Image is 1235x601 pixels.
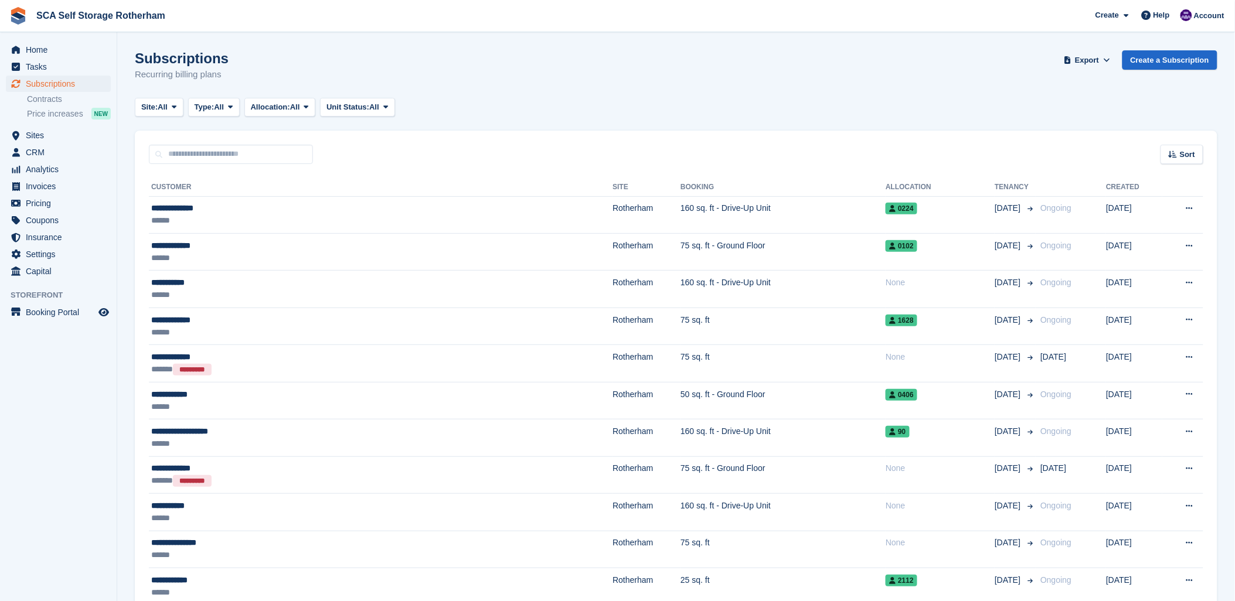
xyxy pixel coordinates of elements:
a: menu [6,76,111,92]
p: Recurring billing plans [135,68,229,81]
td: Rotherham [613,345,681,383]
span: Sort [1180,149,1195,161]
span: Capital [26,263,96,279]
td: [DATE] [1106,494,1162,531]
td: Rotherham [613,494,681,531]
span: [DATE] [995,574,1023,586]
span: 1628 [886,315,917,326]
span: Account [1194,10,1224,22]
td: Rotherham [613,308,681,344]
td: [DATE] [1106,345,1162,383]
td: Rotherham [613,419,681,456]
span: 0406 [886,389,917,401]
a: Contracts [27,94,111,105]
span: 90 [886,426,909,438]
span: 0102 [886,240,917,252]
th: Site [613,178,681,197]
a: Preview store [97,305,111,319]
span: [DATE] [995,276,1023,289]
span: Ongoing [1040,203,1071,213]
td: [DATE] [1106,196,1162,233]
a: menu [6,304,111,320]
th: Tenancy [995,178,1036,197]
a: menu [6,195,111,211]
td: 160 sq. ft - Drive-Up Unit [681,494,886,531]
span: Booking Portal [26,304,96,320]
a: menu [6,59,111,75]
span: Ongoing [1040,575,1071,585]
a: menu [6,144,111,161]
span: Pricing [26,195,96,211]
span: All [214,101,224,113]
span: Sites [26,127,96,144]
td: 75 sq. ft [681,345,886,383]
td: [DATE] [1106,382,1162,419]
td: 50 sq. ft - Ground Floor [681,382,886,419]
td: [DATE] [1106,419,1162,456]
span: Settings [26,246,96,262]
td: 75 sq. ft - Ground Floor [681,456,886,494]
td: Rotherham [613,531,681,568]
span: Type: [195,101,215,113]
div: None [886,537,995,549]
span: Site: [141,101,158,113]
td: [DATE] [1106,234,1162,271]
span: [DATE] [1040,352,1066,361]
td: Rotherham [613,196,681,233]
td: Rotherham [613,234,681,271]
span: 2112 [886,575,917,586]
a: menu [6,212,111,228]
span: Tasks [26,59,96,75]
td: 160 sq. ft - Drive-Up Unit [681,419,886,456]
span: Price increases [27,108,83,119]
img: Kelly Neesham [1180,9,1192,21]
span: Invoices [26,178,96,194]
span: [DATE] [995,202,1023,214]
div: None [886,276,995,289]
span: [DATE] [995,351,1023,363]
span: [DATE] [995,500,1023,512]
span: Analytics [26,161,96,177]
th: Booking [681,178,886,197]
span: [DATE] [1040,463,1066,473]
span: Coupons [26,212,96,228]
img: stora-icon-8386f47178a22dfd0bd8f6a31ec36ba5ce8667c1dd55bd0f319d3a0aa187defe.svg [9,7,27,25]
a: Price increases NEW [27,107,111,120]
span: All [158,101,168,113]
span: [DATE] [995,462,1023,474]
div: None [886,351,995,363]
button: Export [1062,50,1113,70]
a: Create a Subscription [1122,50,1217,70]
span: 0224 [886,203,917,214]
td: 160 sq. ft - Drive-Up Unit [681,271,886,308]
span: Ongoing [1040,426,1071,436]
a: menu [6,229,111,245]
span: Allocation: [251,101,290,113]
span: All [290,101,300,113]
span: Create [1095,9,1119,21]
span: [DATE] [995,314,1023,326]
td: 75 sq. ft [681,308,886,344]
span: [DATE] [995,388,1023,401]
a: menu [6,127,111,144]
span: Ongoing [1040,315,1071,325]
span: [DATE] [995,537,1023,549]
td: Rotherham [613,382,681,419]
td: Rotherham [613,456,681,494]
span: Ongoing [1040,538,1071,547]
th: Created [1106,178,1162,197]
span: Ongoing [1040,241,1071,250]
div: NEW [91,108,111,119]
td: [DATE] [1106,456,1162,494]
span: Ongoing [1040,390,1071,399]
a: SCA Self Storage Rotherham [32,6,170,25]
td: 75 sq. ft [681,531,886,568]
a: menu [6,178,111,194]
div: None [886,462,995,474]
span: All [369,101,379,113]
th: Allocation [886,178,995,197]
td: 75 sq. ft - Ground Floor [681,234,886,271]
span: Ongoing [1040,501,1071,510]
h1: Subscriptions [135,50,229,66]
td: 160 sq. ft - Drive-Up Unit [681,196,886,233]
